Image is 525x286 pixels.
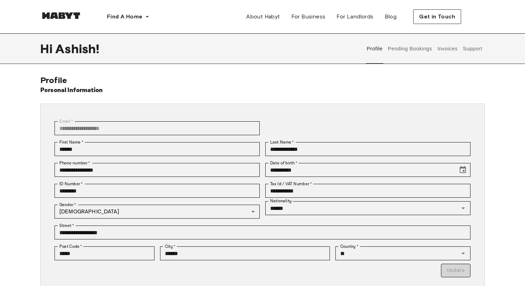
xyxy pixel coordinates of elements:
label: Street [59,222,74,229]
label: Email [59,118,73,124]
button: Open [458,248,468,258]
img: avatar [472,10,485,23]
a: For Landlords [331,10,379,24]
label: Date of birth [270,160,297,166]
button: Open [458,203,468,213]
label: Tax Id / VAT Number [270,181,312,187]
button: Invoices [436,33,458,64]
span: Find A Home [107,13,142,21]
button: Get in Touch [413,9,461,24]
button: Pending Bookings [387,33,433,64]
img: Habyt [40,12,82,19]
div: user profile tabs [364,33,485,64]
label: Country [340,243,358,250]
span: Hi [40,41,55,56]
span: Ashish ! [55,41,99,56]
button: Find A Home [101,10,155,24]
label: ID Number [59,181,83,187]
span: About Habyt [246,13,280,21]
label: City [165,243,176,250]
label: Last Name [270,139,294,145]
button: Support [462,33,483,64]
span: For Landlords [336,13,373,21]
label: Gender [59,202,76,208]
label: Phone number [59,160,90,166]
label: First Name [59,139,83,145]
div: You can't change your email address at the moment. Please reach out to customer support in case y... [55,121,260,135]
span: Blog [385,13,397,21]
button: Profile [366,33,384,64]
a: For Business [286,10,331,24]
div: [DEMOGRAPHIC_DATA] [55,205,260,219]
a: About Habyt [241,10,285,24]
span: Profile [40,75,67,85]
span: For Business [291,13,326,21]
label: Post Code [59,243,82,250]
span: Get in Touch [419,13,455,21]
a: Blog [379,10,402,24]
button: Choose date, selected date is Nov 14, 1996 [456,163,470,177]
label: Nationality [270,198,292,204]
h6: Personal Information [40,85,103,95]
